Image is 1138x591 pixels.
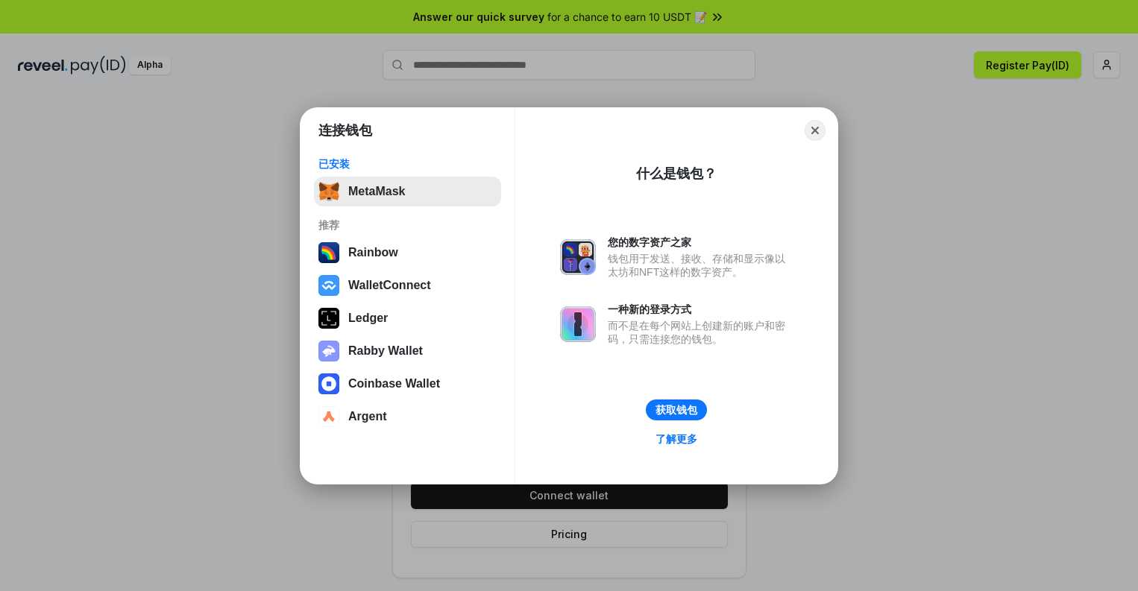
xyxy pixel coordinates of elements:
button: Ledger [314,303,501,333]
a: 了解更多 [647,429,706,449]
button: WalletConnect [314,271,501,300]
button: Rainbow [314,238,501,268]
div: Rabby Wallet [348,344,423,358]
img: svg+xml,%3Csvg%20xmlns%3D%22http%3A%2F%2Fwww.w3.org%2F2000%2Fsvg%22%20fill%3D%22none%22%20viewBox... [560,239,596,275]
img: svg+xml,%3Csvg%20xmlns%3D%22http%3A%2F%2Fwww.w3.org%2F2000%2Fsvg%22%20fill%3D%22none%22%20viewBox... [318,341,339,361]
img: svg+xml,%3Csvg%20xmlns%3D%22http%3A%2F%2Fwww.w3.org%2F2000%2Fsvg%22%20width%3D%2228%22%20height%3... [318,308,339,329]
div: Ledger [348,312,388,325]
img: svg+xml,%3Csvg%20width%3D%22120%22%20height%3D%22120%22%20viewBox%3D%220%200%20120%20120%22%20fil... [318,242,339,263]
button: Rabby Wallet [314,336,501,366]
img: svg+xml,%3Csvg%20width%3D%2228%22%20height%3D%2228%22%20viewBox%3D%220%200%2028%2028%22%20fill%3D... [318,406,339,427]
button: Close [805,120,826,141]
button: Argent [314,402,501,432]
div: WalletConnect [348,279,431,292]
img: svg+xml,%3Csvg%20width%3D%2228%22%20height%3D%2228%22%20viewBox%3D%220%200%2028%2028%22%20fill%3D... [318,275,339,296]
div: Coinbase Wallet [348,377,440,391]
div: 钱包用于发送、接收、存储和显示像以太坊和NFT这样的数字资产。 [608,252,793,279]
button: 获取钱包 [646,399,707,420]
div: 什么是钱包？ [636,165,717,183]
img: svg+xml,%3Csvg%20width%3D%2228%22%20height%3D%2228%22%20viewBox%3D%220%200%2028%2028%22%20fill%3D... [318,373,339,394]
div: Rainbow [348,246,398,259]
img: svg+xml,%3Csvg%20fill%3D%22none%22%20height%3D%2233%22%20viewBox%3D%220%200%2035%2033%22%20width%... [318,181,339,202]
div: 推荐 [318,218,497,232]
img: svg+xml,%3Csvg%20xmlns%3D%22http%3A%2F%2Fwww.w3.org%2F2000%2Fsvg%22%20fill%3D%22none%22%20viewBox... [560,306,596,342]
button: Coinbase Wallet [314,369,501,399]
div: Argent [348,410,387,423]
button: MetaMask [314,177,501,206]
div: MetaMask [348,185,405,198]
div: 一种新的登录方式 [608,303,793,316]
h1: 连接钱包 [318,121,372,139]
div: 您的数字资产之家 [608,236,793,249]
div: 获取钱包 [656,403,697,417]
div: 了解更多 [656,432,697,446]
div: 已安装 [318,157,497,171]
div: 而不是在每个网站上创建新的账户和密码，只需连接您的钱包。 [608,319,793,346]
